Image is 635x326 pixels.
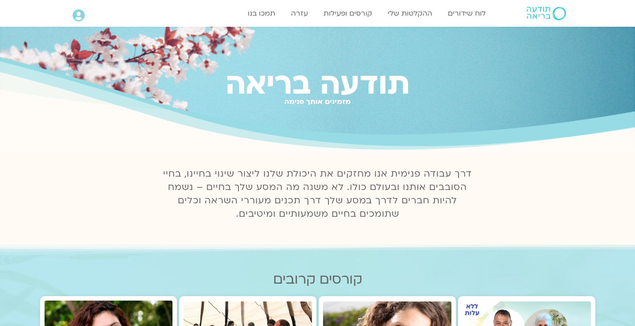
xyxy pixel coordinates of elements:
[319,5,377,22] a: קורסים ופעילות
[443,5,490,22] a: לוח שידורים
[383,5,437,22] a: ההקלטות שלי
[40,272,595,287] h2: קורסים קרובים
[158,167,477,221] p: דרך עבודה פנימית אנו מחזקים את היכולת שלנו ליצור שינוי בחיינו, בחיי הסובבים אותנו ובעולם כולו. לא...
[243,5,280,22] a: תמכו בנו
[527,7,566,20] img: תודעה בריאה
[287,5,312,22] a: עזרה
